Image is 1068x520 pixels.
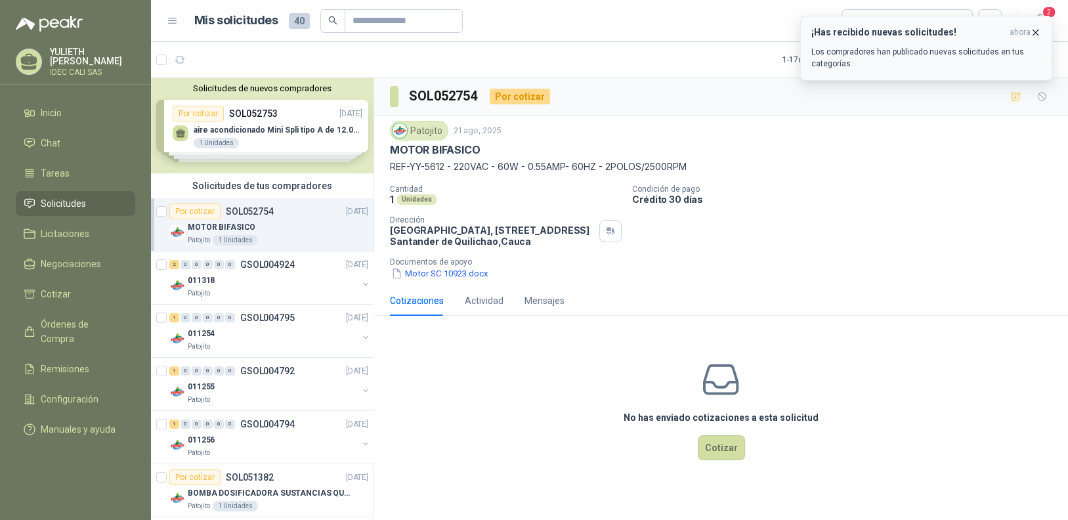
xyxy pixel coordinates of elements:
img: Company Logo [169,490,185,506]
img: Company Logo [169,278,185,293]
span: 2 [1042,6,1056,18]
p: Crédito 30 días [632,194,1063,205]
div: 1 - 17 de 17 [782,49,859,70]
p: 011254 [188,328,215,340]
span: Negociaciones [41,257,101,271]
div: 1 Unidades [213,501,258,511]
a: 2 0 0 0 0 0 GSOL004924[DATE] Company Logo011318Patojito [169,257,371,299]
div: 0 [214,313,224,322]
p: [DATE] [346,365,368,378]
a: Cotizar [16,282,135,307]
p: GSOL004794 [240,420,295,429]
div: 1 [169,420,179,429]
p: Documentos de apoyo [390,257,1063,267]
p: 011318 [188,274,215,287]
span: Órdenes de Compra [41,317,123,346]
p: GSOL004792 [240,366,295,376]
div: 1 [169,313,179,322]
a: 1 0 0 0 0 0 GSOL004792[DATE] Company Logo011255Patojito [169,363,371,405]
div: 0 [192,313,202,322]
div: Todas [850,14,878,28]
p: Los compradores han publicado nuevas solicitudes en tus categorías. [811,46,1041,70]
p: Patojito [188,235,210,246]
span: search [328,16,337,25]
div: 0 [203,420,213,429]
div: 0 [181,366,190,376]
div: 0 [181,420,190,429]
a: Chat [16,131,135,156]
p: YULIETH [PERSON_NAME] [50,47,135,66]
div: 0 [214,420,224,429]
div: 0 [225,313,235,322]
a: Inicio [16,100,135,125]
img: Company Logo [393,123,407,138]
div: Actividad [465,293,503,308]
button: 2 [1029,9,1052,33]
a: Remisiones [16,357,135,381]
a: Órdenes de Compra [16,312,135,351]
p: [DATE] [346,206,368,218]
div: Patojito [390,121,448,141]
a: Por cotizarSOL052754[DATE] Company LogoMOTOR BIFASICOPatojito1 Unidades [151,198,374,251]
a: Licitaciones [16,221,135,246]
p: Patojito [188,395,210,405]
p: Patojito [188,448,210,458]
a: Tareas [16,161,135,186]
div: 0 [225,260,235,269]
div: Por cotizar [490,89,550,104]
p: [DATE] [346,418,368,431]
button: Motor SC 10923.docx [390,267,490,280]
a: 1 0 0 0 0 0 GSOL004795[DATE] Company Logo011254Patojito [169,310,371,352]
span: Solicitudes [41,196,86,211]
p: [DATE] [346,259,368,271]
p: Condición de pago [632,184,1063,194]
div: Solicitudes de nuevos compradoresPor cotizarSOL052753[DATE] aire acondicionado Mini Spli tipo A d... [151,78,374,173]
p: IDEC CALI SAS [50,68,135,76]
span: Manuales y ayuda [41,422,116,437]
p: [DATE] [346,312,368,324]
p: 1 [390,194,394,205]
div: 0 [225,420,235,429]
h1: Mis solicitudes [194,11,278,30]
p: GSOL004924 [240,260,295,269]
p: MOTOR BIFASICO [390,143,480,157]
h3: SOL052754 [409,86,479,106]
div: Por cotizar [169,204,221,219]
span: 40 [289,13,310,29]
h3: No has enviado cotizaciones a esta solicitud [624,410,819,425]
div: Cotizaciones [390,293,444,308]
div: Por cotizar [169,469,221,485]
p: Cantidad [390,184,622,194]
p: SOL052754 [226,207,274,216]
p: GSOL004795 [240,313,295,322]
img: Company Logo [169,384,185,400]
div: 0 [192,260,202,269]
p: Dirección [390,215,594,225]
p: SOL051382 [226,473,274,482]
img: Logo peakr [16,16,83,32]
p: [GEOGRAPHIC_DATA], [STREET_ADDRESS] Santander de Quilichao , Cauca [390,225,594,247]
span: Remisiones [41,362,89,376]
a: Por cotizarSOL051382[DATE] Company LogoBOMBA DOSIFICADORA SUSTANCIAS QUIMICASPatojito1 Unidades [151,464,374,517]
div: 0 [225,366,235,376]
a: Manuales y ayuda [16,417,135,442]
img: Company Logo [169,225,185,240]
p: [DATE] [346,471,368,484]
span: Tareas [41,166,70,181]
div: 1 [169,366,179,376]
p: MOTOR BIFASICO [188,221,255,234]
img: Company Logo [169,331,185,347]
p: Patojito [188,288,210,299]
span: ahora [1010,27,1031,38]
a: Negociaciones [16,251,135,276]
span: Licitaciones [41,227,89,241]
div: Mensajes [524,293,565,308]
p: REF-YY-5612 - 220VAC - 60W - 0.55AMP- 60HZ - 2POLOS/2500RPM [390,160,1052,174]
div: 0 [181,260,190,269]
span: Inicio [41,106,62,120]
div: 0 [181,313,190,322]
div: 0 [214,366,224,376]
button: Solicitudes de nuevos compradores [156,83,368,93]
p: BOMBA DOSIFICADORA SUSTANCIAS QUIMICAS [188,487,351,500]
img: Company Logo [169,437,185,453]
